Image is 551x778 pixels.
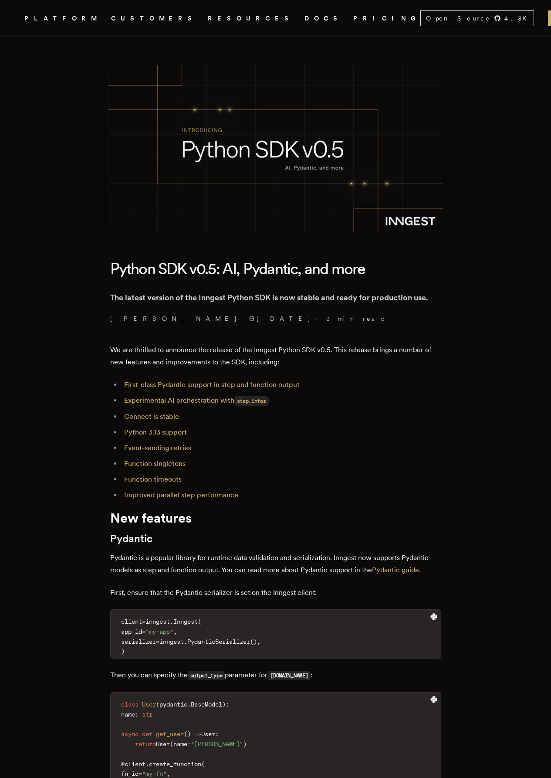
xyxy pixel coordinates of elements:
[170,741,173,747] span: (
[142,701,156,708] span: User
[139,770,142,777] span: =
[110,510,441,526] h1: New features
[124,428,187,436] a: Python 3.13 support
[121,761,145,768] span: @client
[108,65,443,232] img: Featured image for Python SDK v0.5: AI, Pydantic, and more blog post
[191,741,243,747] span: "[PERSON_NAME]"
[110,587,441,599] p: First, ensure that the Pydantic serializer is set on the Inngest client:
[159,701,187,708] span: pydantic
[121,711,135,718] span: name
[504,14,532,23] span: 4.3 K
[121,701,139,708] span: class
[110,292,441,304] p: The latest version of the Inngest Python SDK is now stable and ready for production use.
[184,730,187,737] span: (
[191,701,222,708] span: BaseModel
[110,253,441,285] h1: Python SDK v0.5: AI, Pydantic, and more
[173,741,187,747] span: name
[254,638,257,645] span: )
[208,13,294,24] button: RESOURCES
[156,741,170,747] span: User
[267,671,311,680] code: [DOMAIN_NAME]
[326,314,386,323] span: 3 min read
[194,730,198,737] span: -
[142,770,166,777] span: "my-fn"
[426,14,490,23] span: Open Source
[124,381,300,389] a: First-class Pydantic support in step and function output
[188,671,225,680] code: output_type
[145,618,170,625] span: inngest
[121,730,139,737] span: async
[173,618,198,625] span: Inngest
[111,13,197,24] a: CUSTOMERS
[110,344,441,368] p: We are thrilled to announce the release of the Inngest Python SDK v0.5. This release brings a num...
[124,491,238,499] a: Improved parallel step performance
[170,618,173,625] span: .
[110,533,441,545] h2: Pydantic
[156,638,159,645] span: =
[353,13,420,24] a: PRICING
[142,730,152,737] span: def
[24,13,101,24] button: PLATFORM
[201,730,215,737] span: User
[257,638,260,645] span: ,
[187,638,250,645] span: PydanticSerializer
[166,770,170,777] span: ,
[198,618,201,625] span: (
[187,741,191,747] span: =
[156,730,184,737] span: get_user
[124,412,179,421] a: Connect is stable
[226,701,229,708] span: :
[222,701,226,708] span: )
[215,730,219,737] span: :
[124,444,191,452] a: Event-sending retries
[124,475,182,483] a: Function timeouts
[243,741,247,747] span: )
[142,618,145,625] span: =
[184,638,187,645] span: .
[198,730,201,737] span: >
[121,638,156,645] span: serializer
[304,13,343,24] a: DOCS
[121,770,139,777] span: fn_id
[121,618,142,625] span: client
[173,628,177,635] span: ,
[156,701,159,708] span: (
[145,761,149,768] span: .
[372,566,419,574] a: Pydantic guide
[135,741,156,747] span: return
[250,638,254,645] span: (
[187,730,191,737] span: )
[124,459,186,468] a: Function singletons
[110,314,441,323] p: [PERSON_NAME] · ·
[159,638,184,645] span: inngest
[135,711,139,718] span: :
[149,761,201,768] span: create_function
[110,552,441,576] p: Pydantic is a popular library for runtime data validation and serialization. Inngest now supports...
[121,648,125,655] span: )
[234,396,269,406] code: step.infer
[145,628,173,635] span: "my-app"
[110,669,441,682] p: Then you can specify the parameter for :
[201,761,205,768] span: (
[124,396,269,404] a: Experimental AI orchestration withstep.infer
[121,628,142,635] span: app_id
[249,314,311,323] span: [DATE]
[142,711,152,718] span: str
[187,701,191,708] span: .
[142,628,145,635] span: =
